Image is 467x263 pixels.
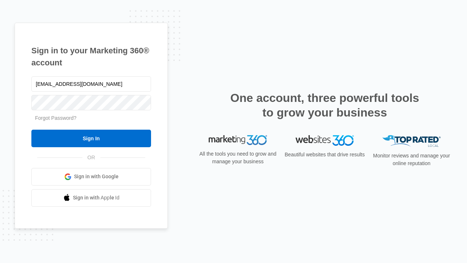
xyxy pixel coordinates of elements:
[74,173,119,180] span: Sign in with Google
[31,168,151,186] a: Sign in with Google
[296,135,354,146] img: Websites 360
[31,189,151,207] a: Sign in with Apple Id
[35,115,77,121] a: Forgot Password?
[209,135,267,145] img: Marketing 360
[73,194,120,202] span: Sign in with Apple Id
[31,76,151,92] input: Email
[82,154,100,161] span: OR
[371,152,452,167] p: Monitor reviews and manage your online reputation
[284,151,366,159] p: Beautiful websites that drive results
[382,135,441,147] img: Top Rated Local
[31,130,151,147] input: Sign In
[228,91,421,120] h2: One account, three powerful tools to grow your business
[197,150,279,165] p: All the tools you need to grow and manage your business
[31,45,151,69] h1: Sign in to your Marketing 360® account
